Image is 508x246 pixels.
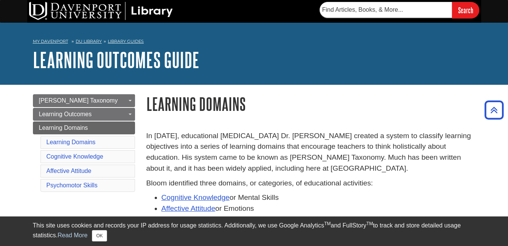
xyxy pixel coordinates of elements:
[39,97,118,104] span: [PERSON_NAME] Taxonomy
[29,2,173,20] img: DU Library
[39,125,88,131] span: Learning Domains
[47,168,92,174] a: Affective Attitude
[452,2,479,18] input: Search
[33,221,475,241] div: This site uses cookies and records your IP address for usage statistics. Additionally, we use Goo...
[33,108,135,121] a: Learning Outcomes
[367,221,373,226] sup: TM
[33,36,475,48] nav: breadcrumb
[33,94,135,107] a: [PERSON_NAME] Taxonomy
[320,2,479,18] form: Searches DU Library's articles, books, and more
[482,105,506,115] a: Back to Top
[57,232,87,238] a: Read More
[33,48,199,72] a: Learning Outcomes Guide
[162,214,475,225] li: or Physical Skills
[162,203,475,214] li: or Emotions
[146,131,475,174] p: In [DATE], educational [MEDICAL_DATA] Dr. [PERSON_NAME] created a system to classify learning obj...
[33,38,68,45] a: My Davenport
[47,139,96,145] a: Learning Domains
[33,94,135,193] div: Guide Page Menu
[162,215,223,223] a: Psychomotor Skills
[108,39,144,44] a: Library Guides
[39,111,92,117] span: Learning Outcomes
[33,121,135,134] a: Learning Domains
[47,153,103,160] a: Cognitive Knowledge
[320,2,452,18] input: Find Articles, Books, & More...
[146,94,475,114] h1: Learning Domains
[92,230,107,241] button: Close
[146,178,475,189] p: Bloom identified three domains, or categories, of educational activities:
[76,39,102,44] a: DU Library
[162,192,475,203] li: or Mental Skills
[324,221,331,226] sup: TM
[47,182,98,188] a: Psychomotor Skills
[162,193,230,201] a: Cognitive Knowledge
[162,204,216,212] a: Affective Attitude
